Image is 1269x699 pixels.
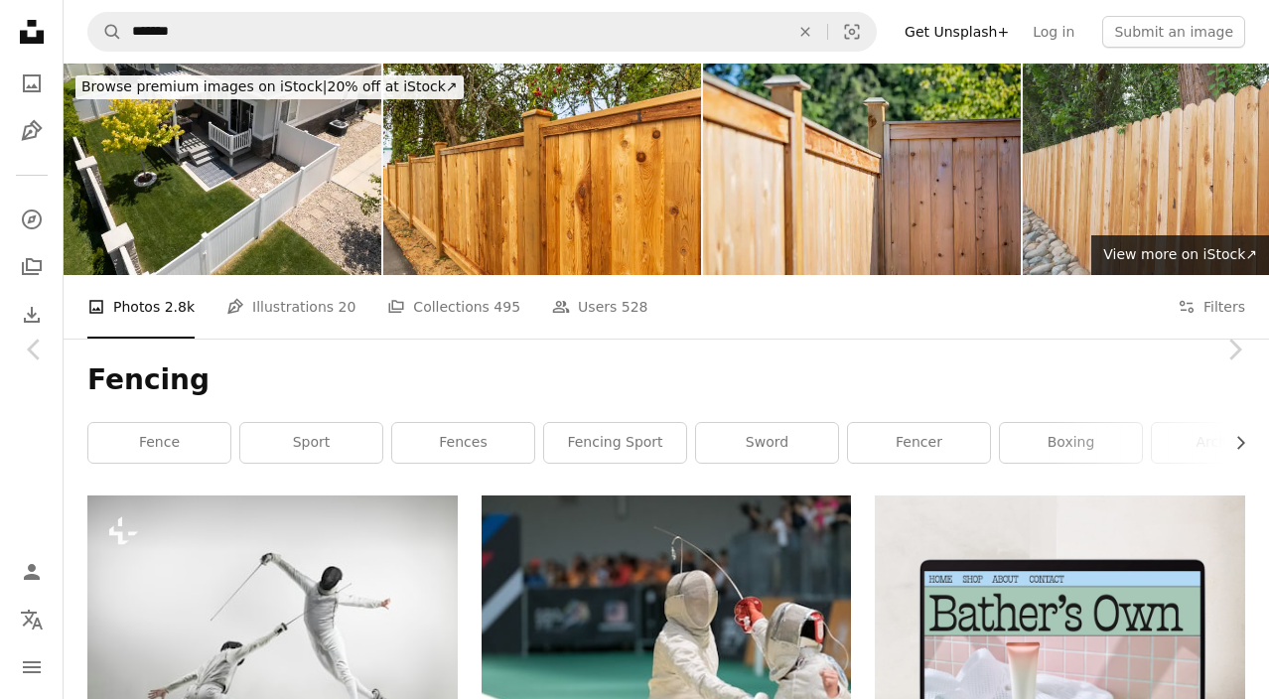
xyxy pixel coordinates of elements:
[1178,275,1245,339] button: Filters
[64,64,381,275] img: Suburban USA Home Backyard Aerial View
[240,423,382,463] a: sport
[696,423,838,463] a: sword
[1000,423,1142,463] a: boxing
[387,275,520,339] a: Collections 495
[75,75,464,99] div: 20% off at iStock ↗
[1199,254,1269,445] a: Next
[1102,16,1245,48] button: Submit an image
[482,610,852,628] a: two person fencing inside the gym
[87,626,458,643] a: a couple of people that are in the air
[87,12,877,52] form: Find visuals sitewide
[783,13,827,51] button: Clear
[392,423,534,463] a: fences
[88,423,230,463] a: fence
[1103,246,1257,262] span: View more on iStock ↗
[1091,235,1269,275] a: View more on iStock↗
[12,647,52,687] button: Menu
[88,13,122,51] button: Search Unsplash
[1021,16,1086,48] a: Log in
[544,423,686,463] a: fencing sport
[12,600,52,639] button: Language
[848,423,990,463] a: fencer
[622,296,648,318] span: 528
[81,78,327,94] span: Browse premium images on iStock |
[828,13,876,51] button: Visual search
[226,275,355,339] a: Illustrations 20
[383,64,701,275] img: Big new wooden fence around the house and trees. . Street photo. Fencing and gates.
[339,296,356,318] span: 20
[12,552,52,592] a: Log in / Sign up
[87,362,1245,398] h1: Fencing
[552,275,647,339] a: Users 528
[12,200,52,239] a: Explore
[493,296,520,318] span: 495
[12,64,52,103] a: Photos
[12,247,52,287] a: Collections
[64,64,476,111] a: Browse premium images on iStock|20% off at iStock↗
[893,16,1021,48] a: Get Unsplash+
[703,64,1021,275] img: Untreated Fence
[12,111,52,151] a: Illustrations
